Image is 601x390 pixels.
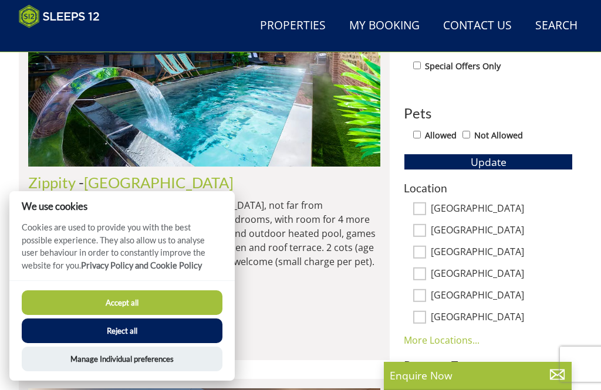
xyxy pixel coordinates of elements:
button: Update [404,154,573,170]
p: Enquire Now [390,368,566,383]
label: Special Offers Only [425,60,501,73]
label: [GEOGRAPHIC_DATA] [431,246,573,259]
a: Privacy Policy and Cookie Policy [81,260,202,270]
label: [GEOGRAPHIC_DATA] [431,290,573,303]
h3: Property Type [404,359,573,371]
h3: Pets [404,106,573,121]
button: Manage Individual preferences [22,347,222,371]
iframe: Customer reviews powered by Trustpilot [13,35,136,45]
button: Reject all [22,318,222,343]
a: More Locations... [404,334,480,347]
h2: We use cookies [9,201,235,212]
label: Not Allowed [474,129,523,142]
label: [GEOGRAPHIC_DATA] [431,225,573,238]
label: [GEOGRAPHIC_DATA] [431,311,573,324]
a: Search [531,13,582,39]
label: [GEOGRAPHIC_DATA] [431,203,573,216]
a: Properties [255,13,330,39]
span: - [79,174,234,191]
a: Contact Us [438,13,516,39]
a: My Booking [345,13,424,39]
p: Cookies are used to provide you with the best possible experience. They also allow us to analyse ... [9,221,235,280]
label: [GEOGRAPHIC_DATA] [431,268,573,281]
h3: Location [404,182,573,194]
span: Update [471,155,507,169]
img: Sleeps 12 [19,5,100,28]
label: Allowed [425,129,457,142]
a: Zippity [28,174,76,191]
button: Accept all [22,290,222,315]
a: [GEOGRAPHIC_DATA] [84,174,234,191]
